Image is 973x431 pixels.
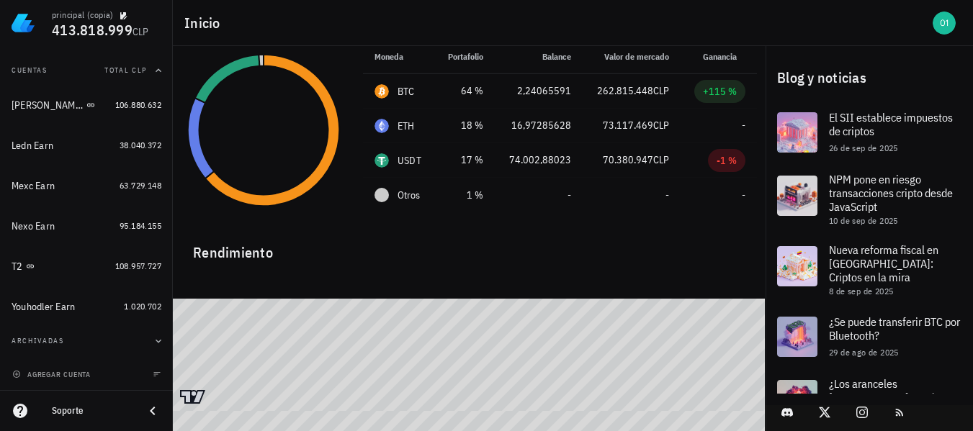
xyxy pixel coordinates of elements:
[12,180,55,192] div: Mexc Earn
[115,260,161,271] span: 108.957.727
[12,12,35,35] img: LedgiFi
[375,84,389,99] div: BTC-icon
[766,101,973,164] a: El SII establece impuestos de criptos 26 de sep de 2025
[120,180,161,191] span: 63.729.148
[124,301,161,312] span: 1.020.702
[120,140,161,150] span: 38.040.372
[6,88,167,122] a: [PERSON_NAME] 106.880.632
[447,118,483,133] div: 18 %
[603,119,653,132] span: 73.117.469
[52,9,114,21] div: principal (copia)
[52,405,133,417] div: Soporte
[6,168,167,203] a: Mexc Earn 63.729.148
[398,84,415,99] div: BTC
[398,153,421,168] div: USDT
[12,99,84,112] div: [PERSON_NAME]
[6,249,167,283] a: T2 108.957.727
[665,189,669,201] span: -
[447,153,483,168] div: 17 %
[766,305,973,368] a: ¿Se puede transferir BTC por Bluetooth? 29 de ago de 2025
[6,209,167,243] a: Nexo Earn 95.184.155
[653,153,669,166] span: CLP
[829,172,953,214] span: NPM pone en riesgo transacciones cripto desde JavaScript
[12,220,55,232] div: Nexo Earn
[766,235,973,305] a: Nueva reforma fiscal en [GEOGRAPHIC_DATA]: Criptos en la mira 8 de sep de 2025
[829,142,898,153] span: 26 de sep de 2025
[766,164,973,235] a: NPM pone en riesgo transacciones cripto desde JavaScript 10 de sep de 2025
[829,215,898,226] span: 10 de sep de 2025
[506,153,571,168] div: 74.002,88023
[115,99,161,110] span: 106.880.632
[568,189,571,201] span: -
[375,153,389,168] div: USDT-icon
[375,119,389,133] div: ETH-icon
[120,220,161,231] span: 95.184.155
[133,25,149,38] span: CLP
[181,230,757,264] div: Rendimiento
[447,188,483,203] div: 1 %
[12,301,76,313] div: Youhodler Earn
[6,53,167,88] button: CuentasTotal CLP
[603,153,653,166] span: 70.380.947
[6,324,167,358] button: Archivadas
[742,189,745,201] span: -
[9,367,97,381] button: agregar cuenta
[829,314,960,342] span: ¿Se puede transferir BTC por Bluetooth?
[15,370,91,379] span: agregar cuenta
[447,83,483,99] div: 64 %
[104,65,147,75] span: Total CLP
[829,242,938,284] span: Nueva reforma fiscal en [GEOGRAPHIC_DATA]: Criptos en la mira
[398,119,415,133] div: ETH
[766,55,973,101] div: Blog y noticias
[829,286,893,296] span: 8 de sep de 2025
[653,119,669,132] span: CLP
[435,40,495,74] th: Portafolio
[717,153,737,168] div: -1 %
[6,128,167,163] a: Ledn Earn 38.040.372
[703,51,745,62] span: Ganancia
[398,188,420,203] span: Otros
[363,40,435,74] th: Moneda
[506,118,571,133] div: 16,97285628
[933,12,956,35] div: avatar
[6,289,167,324] a: Youhodler Earn 1.020.702
[597,84,653,97] span: 262.815.448
[12,260,23,273] div: T2
[12,140,53,152] div: Ledn Earn
[653,84,669,97] span: CLP
[184,12,226,35] h1: Inicio
[829,110,953,138] span: El SII establece impuestos de criptos
[703,84,737,99] div: +115 %
[583,40,681,74] th: Valor de mercado
[180,390,205,404] a: Charting by TradingView
[829,347,899,358] span: 29 de ago de 2025
[506,83,571,99] div: 2,24065591
[495,40,583,74] th: Balance
[52,20,133,40] span: 413.818.999
[742,119,745,132] span: -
